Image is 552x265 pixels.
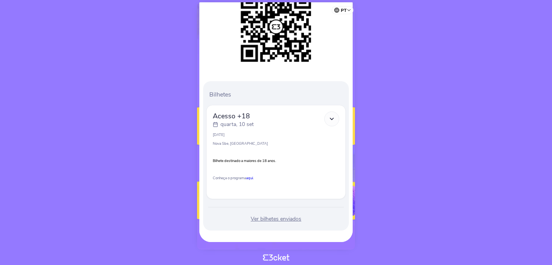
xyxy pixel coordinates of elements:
[220,121,254,128] p: quarta, 10 set
[246,175,253,180] a: aqui
[213,141,339,146] p: Nova Sbe, [GEOGRAPHIC_DATA]
[213,175,339,180] p: Conheça o programa .
[209,90,346,99] p: Bilhetes
[213,158,276,163] span: Bilhete destinado a maiores de 18 anos.
[213,111,254,121] span: Acesso +18
[206,215,346,223] div: Ver bilhetes enviados
[213,132,339,137] p: [DATE]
